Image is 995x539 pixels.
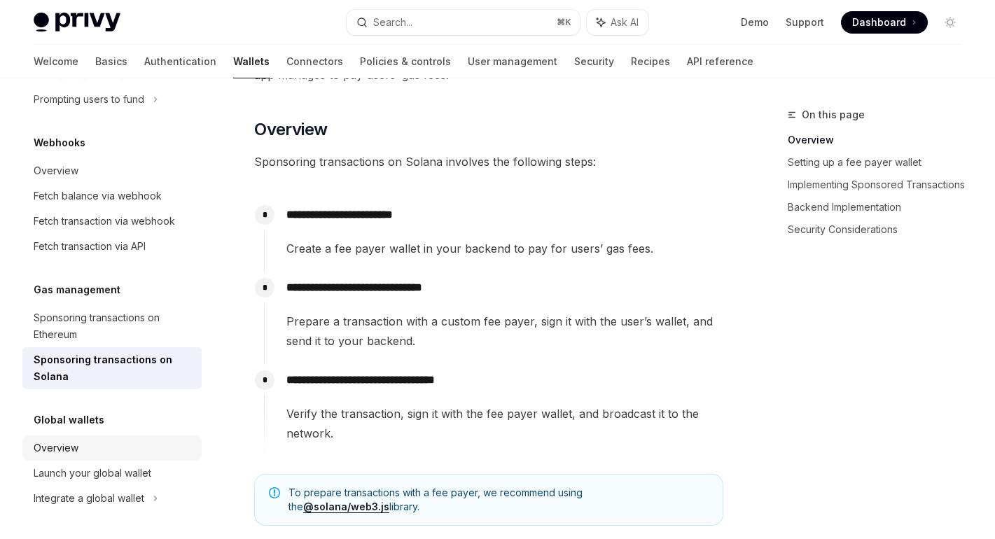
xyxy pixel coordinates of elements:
div: Sponsoring transactions on Solana [34,351,193,385]
span: Overview [254,118,327,141]
a: Sponsoring transactions on Ethereum [22,305,202,347]
span: Create a fee payer wallet in your backend to pay for users’ gas fees. [286,239,723,258]
a: Fetch transaction via webhook [22,209,202,234]
a: Wallets [233,45,270,78]
a: Implementing Sponsored Transactions [788,174,973,196]
a: Overview [788,129,973,151]
a: Support [786,15,824,29]
div: Overview [34,162,78,179]
span: On this page [802,106,865,123]
div: Sponsoring transactions on Ethereum [34,309,193,343]
div: Launch your global wallet [34,465,151,482]
a: Fetch balance via webhook [22,183,202,209]
a: Backend Implementation [788,196,973,218]
a: Basics [95,45,127,78]
a: Security [574,45,614,78]
div: Search... [373,14,412,31]
a: Overview [22,435,202,461]
a: Setting up a fee payer wallet [788,151,973,174]
a: Security Considerations [788,218,973,241]
span: Sponsoring transactions on Solana involves the following steps: [254,152,723,171]
a: Welcome [34,45,78,78]
a: Recipes [631,45,670,78]
a: Fetch transaction via API [22,234,202,259]
div: Integrate a global wallet [34,490,144,507]
div: Overview [34,440,78,456]
span: Dashboard [852,15,906,29]
h5: Gas management [34,281,120,298]
a: Demo [741,15,769,29]
a: Launch your global wallet [22,461,202,486]
button: Ask AI [587,10,648,35]
a: @solana/web3.js [303,500,389,513]
span: Prepare a transaction with a custom fee payer, sign it with the user’s wallet, and send it to you... [286,311,723,351]
div: Fetch transaction via API [34,238,146,255]
span: Ask AI [611,15,639,29]
div: Fetch transaction via webhook [34,213,175,230]
a: Sponsoring transactions on Solana [22,347,202,389]
span: To prepare transactions with a fee payer, we recommend using the library. [288,486,709,514]
button: Toggle dark mode [939,11,961,34]
img: light logo [34,13,120,32]
a: Overview [22,158,202,183]
a: Authentication [144,45,216,78]
a: Dashboard [841,11,928,34]
div: Fetch balance via webhook [34,188,162,204]
a: Connectors [286,45,343,78]
a: User management [468,45,557,78]
h5: Webhooks [34,134,85,151]
span: Verify the transaction, sign it with the fee payer wallet, and broadcast it to the network. [286,404,723,443]
h5: Global wallets [34,412,104,428]
span: ⌘ K [557,17,571,28]
svg: Note [269,487,280,498]
a: API reference [687,45,753,78]
button: Search...⌘K [347,10,580,35]
a: Policies & controls [360,45,451,78]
